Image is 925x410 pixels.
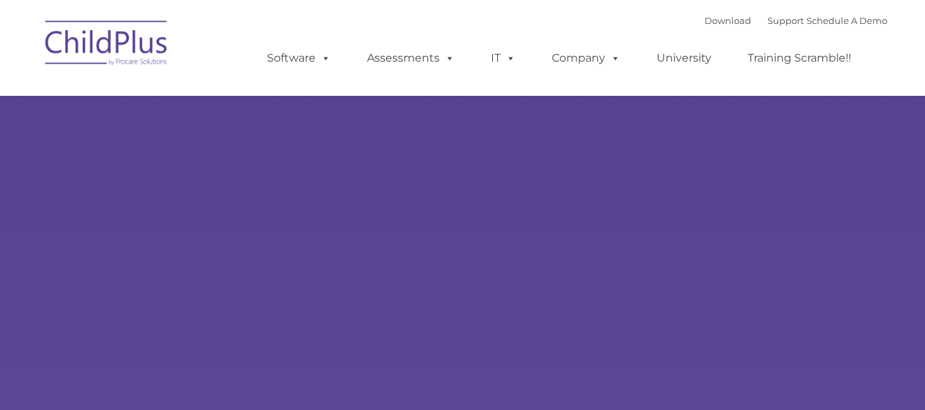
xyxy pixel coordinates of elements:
[705,15,887,26] font: |
[38,11,175,79] img: ChildPlus by Procare Solutions
[768,15,804,26] a: Support
[477,44,529,72] a: IT
[807,15,887,26] a: Schedule A Demo
[353,44,468,72] a: Assessments
[643,44,725,72] a: University
[538,44,634,72] a: Company
[253,44,344,72] a: Software
[705,15,751,26] a: Download
[734,44,865,72] a: Training Scramble!!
